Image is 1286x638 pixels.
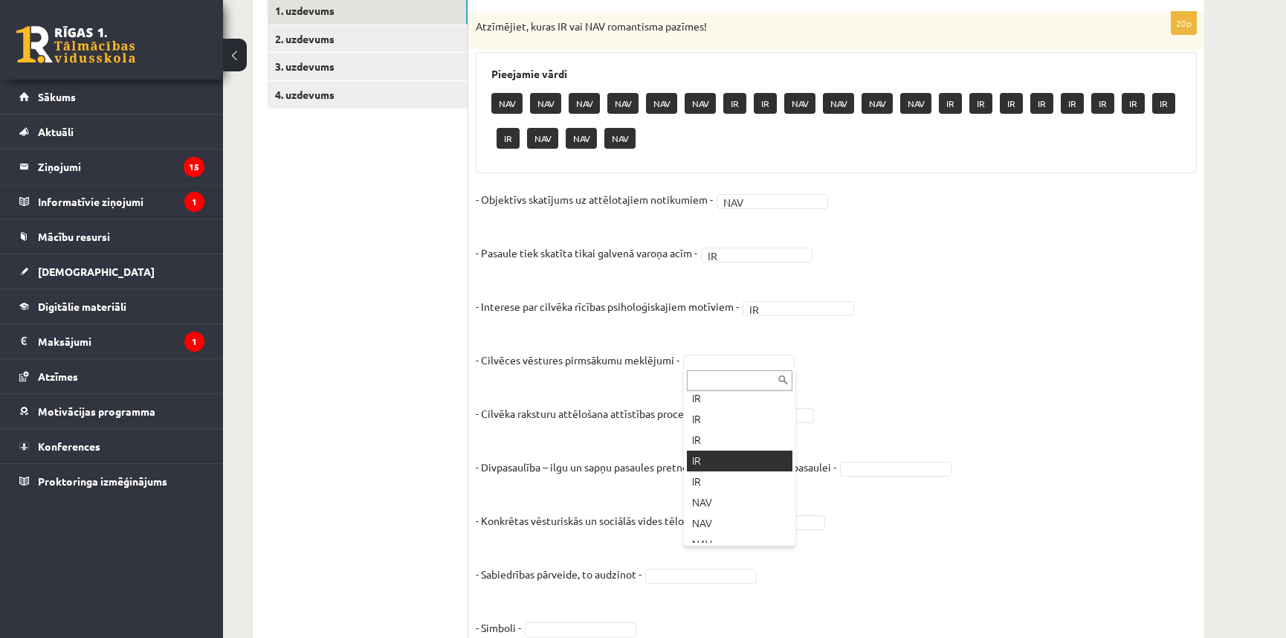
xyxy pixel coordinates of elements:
div: IR [687,430,792,451]
div: NAV [687,534,792,555]
div: IR [687,388,792,409]
div: NAV [687,492,792,513]
div: IR [687,409,792,430]
div: IR [687,451,792,471]
div: NAV [687,513,792,534]
div: IR [687,471,792,492]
